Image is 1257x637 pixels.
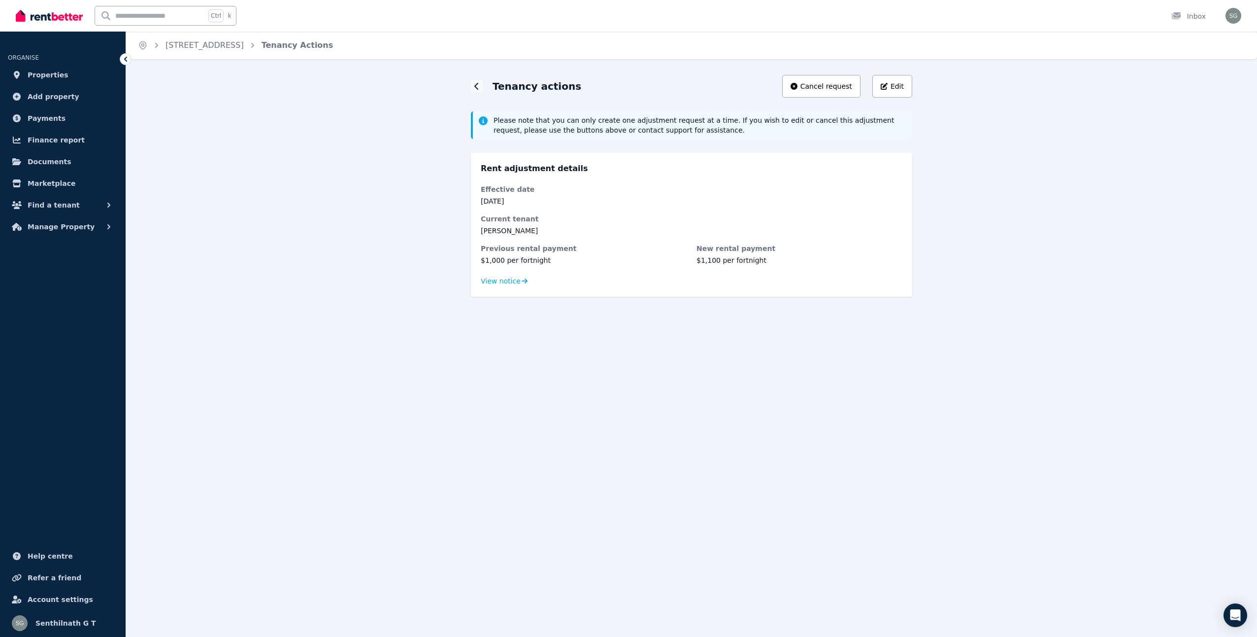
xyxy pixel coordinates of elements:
[8,87,118,106] a: Add property
[28,572,81,584] span: Refer a friend
[165,40,244,50] a: [STREET_ADDRESS]
[481,214,902,224] dt: Current tenant
[8,152,118,172] a: Documents
[481,226,902,236] dd: [PERSON_NAME]
[8,568,118,588] a: Refer a friend
[8,65,118,85] a: Properties
[8,590,118,609] a: Account settings
[28,134,85,146] span: Finance report
[126,32,345,59] nav: Breadcrumb
[28,221,95,233] span: Manage Property
[8,195,118,215] button: Find a tenant
[28,156,71,168] span: Documents
[481,184,902,194] dt: Effective date
[481,255,687,265] dd: $1,000 per fortnight
[28,69,68,81] span: Properties
[8,130,118,150] a: Finance report
[28,91,79,103] span: Add property
[12,615,28,631] img: Senthilnath G T
[872,75,912,98] button: Edit
[35,617,96,629] span: Senthilnath G T
[782,75,860,98] button: Cancel request
[494,115,906,135] span: Please note that you can only create one adjustment request at a time. If you wish to edit or can...
[28,112,66,124] span: Payments
[481,196,902,206] dd: [DATE]
[891,81,904,91] span: Edit
[16,8,83,23] img: RentBetter
[493,79,581,93] h1: Tenancy actions
[1225,8,1241,24] img: Senthilnath G T
[481,276,528,286] div: View notice
[28,594,93,605] span: Account settings
[28,550,73,562] span: Help centre
[8,54,39,61] span: ORGANISE
[8,217,118,237] button: Manage Property
[8,174,118,193] a: Marketplace
[208,9,224,22] span: Ctrl
[481,276,521,286] span: View notice
[696,255,902,265] dd: $1,100 per fortnight
[800,81,852,91] span: Cancel request
[28,177,75,189] span: Marketplace
[8,108,118,128] a: Payments
[481,163,902,175] h3: Rent adjustment details
[262,40,333,50] a: Tenancy Actions
[8,546,118,566] a: Help centre
[228,12,231,20] span: k
[28,199,80,211] span: Find a tenant
[1224,603,1247,627] div: Open Intercom Messenger
[1171,11,1206,21] div: Inbox
[481,244,687,253] dt: Previous rental payment
[696,244,902,253] dt: New rental payment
